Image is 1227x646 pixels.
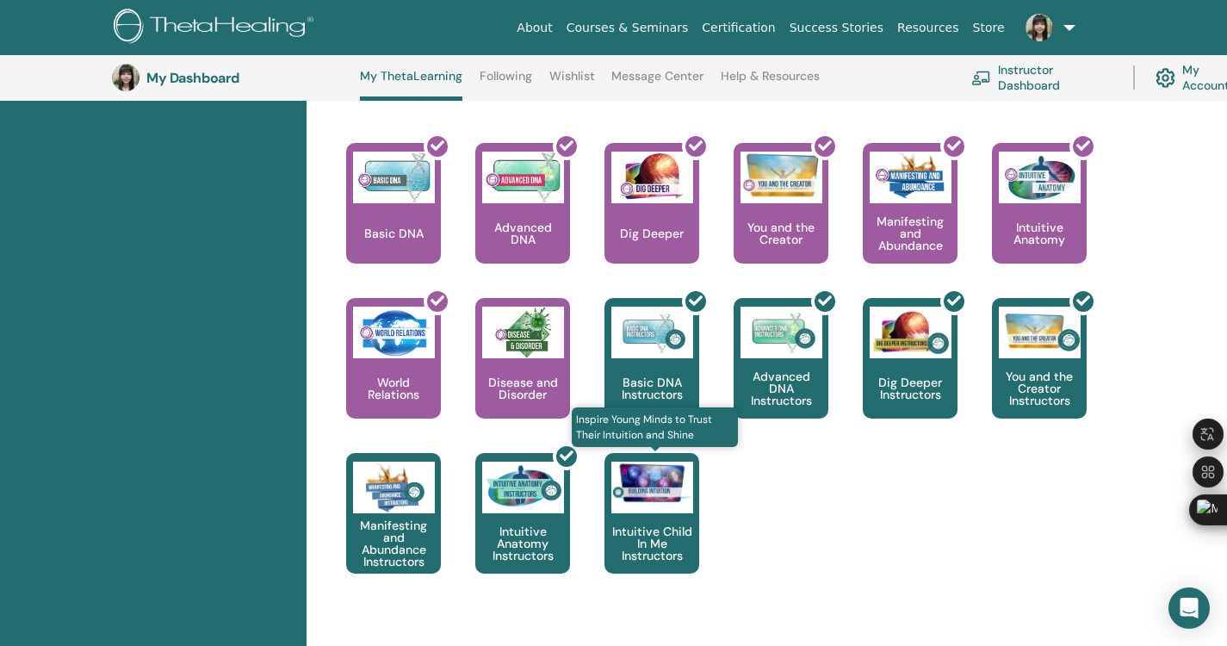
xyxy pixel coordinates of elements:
img: logo.png [114,9,319,47]
a: Intuitive Anatomy Instructors Intuitive Anatomy Instructors [475,453,570,608]
img: default.jpg [112,64,139,91]
p: You and the Creator [734,221,828,245]
a: World Relations World Relations [346,298,441,453]
img: Advanced DNA Instructors [741,307,822,358]
a: Advanced DNA Advanced DNA [475,143,570,298]
p: Advanced DNA Instructors [734,370,828,407]
a: You and the Creator Instructors You and the Creator Instructors [992,298,1087,453]
img: cog.svg [1156,64,1175,92]
p: Basic DNA Instructors [604,376,699,401]
img: You and the Creator [741,152,822,199]
img: Basic DNA Instructors [611,307,693,358]
a: Inspire Young Minds to Trust Their Intuition and Shine Intuitive Child In Me Instructors Intuitiv... [604,453,699,608]
a: Basic DNA Basic DNA [346,143,441,298]
p: Disease and Disorder [475,376,570,401]
a: Advanced DNA Instructors Advanced DNA Instructors [734,298,828,453]
p: Dig Deeper Instructors [863,376,957,401]
a: Wishlist [549,69,595,96]
a: Dig Deeper Dig Deeper [604,143,699,298]
a: Courses & Seminars [560,12,696,44]
p: Intuitive Anatomy [992,221,1087,245]
a: Help & Resources [721,69,820,96]
a: You and the Creator You and the Creator [734,143,828,298]
img: Manifesting and Abundance Instructors [353,462,435,513]
p: Intuitive Child In Me Instructors [604,525,699,562]
a: Store [966,12,1012,44]
img: default.jpg [1026,14,1053,41]
img: Intuitive Anatomy [999,152,1081,203]
img: Disease and Disorder [482,307,564,358]
a: Basic DNA Instructors Basic DNA Instructors [604,298,699,453]
a: About [510,12,559,44]
a: Intuitive Anatomy Intuitive Anatomy [992,143,1087,298]
a: Dig Deeper Instructors Dig Deeper Instructors [863,298,957,453]
a: Instructor Dashboard [971,59,1112,96]
a: Success Stories [783,12,890,44]
p: Advanced DNA [475,221,570,245]
a: Manifesting and Abundance Manifesting and Abundance [863,143,957,298]
img: Advanced DNA [482,152,564,203]
img: You and the Creator Instructors [999,307,1081,358]
img: Intuitive Anatomy Instructors [482,462,564,513]
h3: My Dashboard [146,70,319,86]
img: chalkboard-teacher.svg [971,71,991,85]
a: Following [480,69,532,96]
a: Certification [695,12,782,44]
a: Disease and Disorder Disease and Disorder [475,298,570,453]
a: Manifesting and Abundance Instructors Manifesting and Abundance Instructors [346,453,441,608]
a: Resources [890,12,966,44]
a: Message Center [611,69,703,96]
img: Basic DNA [353,152,435,203]
p: Intuitive Anatomy Instructors [475,525,570,562]
p: You and the Creator Instructors [992,370,1087,407]
img: Dig Deeper [611,152,693,203]
p: Manifesting and Abundance Instructors [346,519,441,568]
p: Manifesting and Abundance [863,215,957,252]
span: Inspire Young Minds to Trust Their Intuition and Shine [572,407,738,447]
div: Open Intercom Messenger [1168,587,1210,629]
img: Intuitive Child In Me Instructors [611,462,693,504]
p: Dig Deeper [613,227,691,239]
img: World Relations [353,307,435,358]
img: Dig Deeper Instructors [870,307,951,358]
a: My ThetaLearning [360,69,462,101]
p: World Relations [346,376,441,401]
img: Manifesting and Abundance [870,152,951,203]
